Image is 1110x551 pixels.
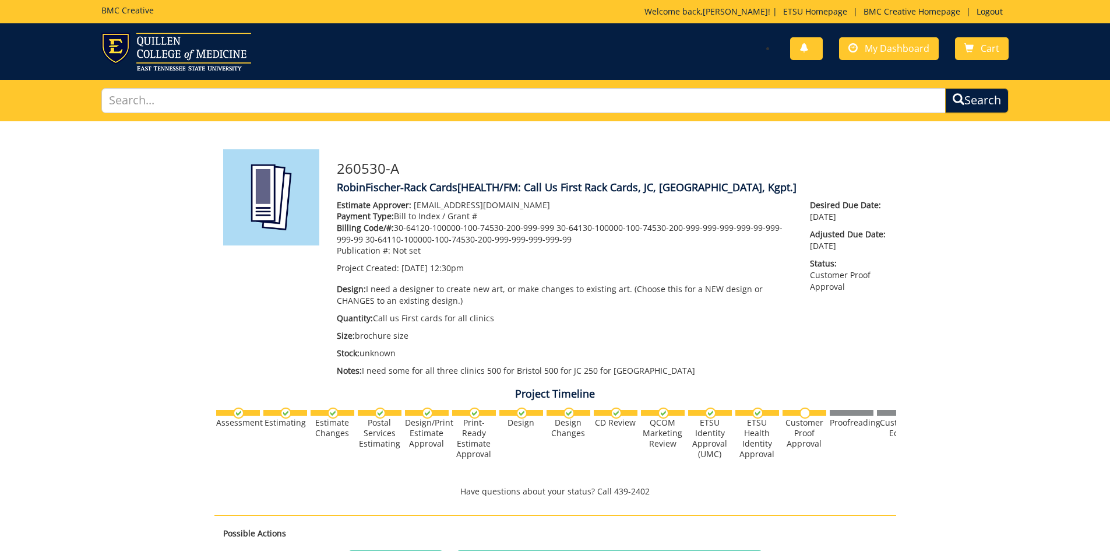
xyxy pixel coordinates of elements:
[401,262,464,273] span: [DATE] 12:30pm
[945,88,1009,113] button: Search
[223,528,286,539] strong: Possible Actions
[393,245,421,256] span: Not set
[327,408,339,419] img: checkmark
[810,258,887,293] p: Customer Proof Approval
[337,348,793,359] p: unknown
[214,486,896,497] p: Have questions about your status? Call 439-2402
[280,408,291,419] img: checkmark
[233,408,244,419] img: checkmark
[337,365,793,377] p: I need some for all three clinics 500 for Bristol 500 for JC 250 for [GEOGRAPHIC_DATA]
[810,229,887,240] span: Adjusted Due Date:
[658,408,669,419] img: checkmark
[971,6,1009,17] a: Logout
[337,365,362,376] span: Notes:
[705,408,716,419] img: checkmark
[101,6,154,15] h5: BMC Creative
[611,408,622,419] img: checkmark
[516,408,527,419] img: checkmark
[337,245,390,256] span: Publication #:
[358,417,401,449] div: Postal Services Estimating
[547,417,590,438] div: Design Changes
[337,283,793,307] p: I need a designer to create new art, or make changes to existing art. (Choose this for a NEW desi...
[703,6,768,17] a: [PERSON_NAME]
[858,6,966,17] a: BMC Creative Homepage
[457,180,797,194] span: [HEALTH/FM: Call Us First Rack Cards, JC, [GEOGRAPHIC_DATA], Kgpt.]
[337,199,411,210] span: Estimate Approver:
[375,408,386,419] img: checkmark
[101,33,251,71] img: ETSU logo
[735,417,779,459] div: ETSU Health Identity Approval
[311,417,354,438] div: Estimate Changes
[337,182,887,194] h4: RobinFischer-Rack Cards
[337,330,793,342] p: brochure size
[337,330,355,341] span: Size:
[337,313,793,324] p: Call us First cards for all clinics
[337,222,793,245] p: 30-64120-100000-100-74530-200-999-999 30-64130-100000-100-74530-200-999-999-999-999-99-999-999-99...
[422,408,433,419] img: checkmark
[337,210,394,222] span: Payment Type:
[469,408,480,419] img: checkmark
[101,88,946,113] input: Search...
[214,388,896,400] h4: Project Timeline
[337,283,366,294] span: Design:
[337,161,887,176] h3: 260530-A
[783,417,826,449] div: Customer Proof Approval
[777,6,853,17] a: ETSU Homepage
[688,417,732,459] div: ETSU Identity Approval (UMC)
[830,417,873,428] div: Proofreading
[865,42,929,55] span: My Dashboard
[839,37,939,60] a: My Dashboard
[810,199,887,223] p: [DATE]
[644,6,1009,17] p: Welcome back, ! | | |
[263,417,307,428] div: Estimating
[955,37,1009,60] a: Cart
[337,210,793,222] p: Bill to Index / Grant #
[405,417,449,449] div: Design/Print Estimate Approval
[563,408,575,419] img: checkmark
[810,199,887,211] span: Desired Due Date:
[337,313,373,324] span: Quantity:
[981,42,999,55] span: Cart
[810,229,887,252] p: [DATE]
[337,348,360,359] span: Stock:
[810,258,887,269] span: Status:
[223,149,319,245] img: Product featured image
[216,417,260,428] div: Assessment
[337,199,793,211] p: [EMAIL_ADDRESS][DOMAIN_NAME]
[337,222,394,233] span: Billing Code/#:
[752,408,763,419] img: checkmark
[337,262,399,273] span: Project Created:
[499,417,543,428] div: Design
[452,417,496,459] div: Print-Ready Estimate Approval
[641,417,685,449] div: QCOM Marketing Review
[799,408,811,419] img: no
[877,417,921,438] div: Customer Edits
[594,417,637,428] div: CD Review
